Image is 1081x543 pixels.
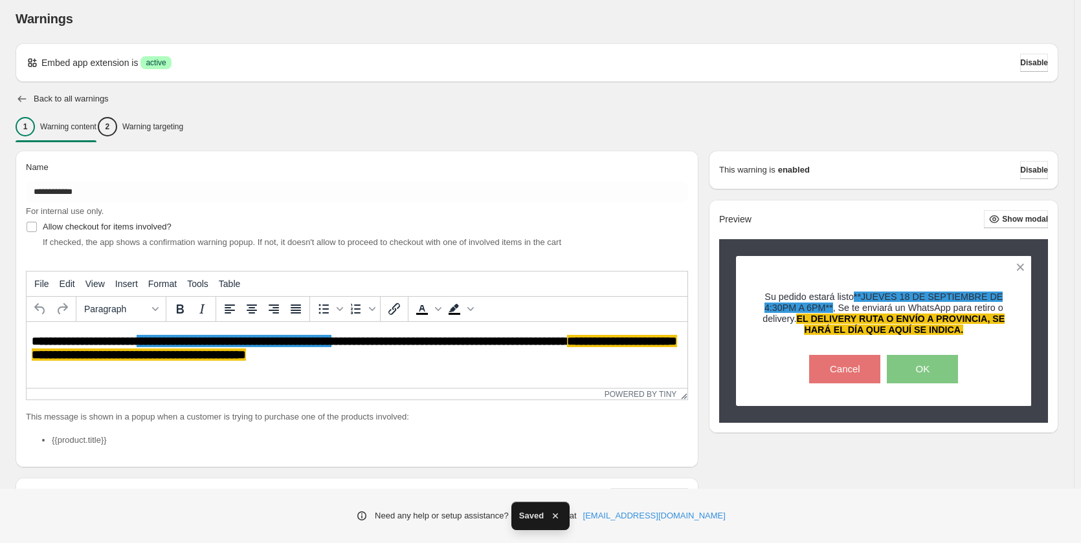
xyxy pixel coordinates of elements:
[52,434,688,447] li: {{product.title}}
[34,94,109,104] h2: Back to all warnings
[383,298,405,320] button: Insert/edit link
[26,206,104,216] span: For internal use only.
[219,279,240,289] span: Table
[29,298,51,320] button: Undo
[443,298,476,320] div: Background color
[169,298,191,320] button: Bold
[16,117,35,136] div: 1
[191,298,213,320] button: Italic
[411,298,443,320] div: Text color
[1020,165,1048,175] span: Disable
[285,298,307,320] button: Justify
[148,279,177,289] span: Format
[263,298,285,320] button: Align right
[98,117,117,136] div: 2
[719,164,775,176] p: This warning is
[796,314,1005,335] span: EL DELIVERY RUTA O ENVÍO A PROVINCIA, SE HARÁ EL DÍA QUE AQUÍ SE INDICA.
[98,113,183,140] button: 2Warning targeting
[26,410,688,423] p: This message is shown in a popup when a customer is trying to purchase one of the products involved:
[345,298,377,320] div: Numbered list
[313,298,345,320] div: Bullet list
[187,279,208,289] span: Tools
[676,389,687,399] div: Resize
[1002,214,1048,224] span: Show modal
[519,509,544,522] span: Saved
[778,164,810,176] strong: enabled
[809,355,880,383] button: Cancel
[27,322,687,388] iframe: Rich Text Area
[16,113,96,140] button: 1Warning content
[764,292,1003,313] span: **JUEVES 18 DE SEPTIEMBRE DE 4:30PM A 6PM**
[51,298,73,320] button: Redo
[34,279,49,289] span: File
[16,12,73,26] span: Warnings
[26,162,49,172] span: Name
[43,237,561,247] span: If checked, the app shows a confirmation warning popup. If not, it doesn't allow to proceed to ch...
[43,222,172,231] span: Allow checkout for items involved?
[219,298,241,320] button: Align left
[241,298,263,320] button: Align center
[84,304,148,314] span: Paragraph
[41,56,138,69] p: Embed app extension is
[759,292,1009,336] h3: Su pedido estará listo , Se te enviará un WhatsApp para retiro o delivery.
[984,210,1048,228] button: Show modal
[146,58,166,68] span: active
[583,509,726,522] a: [EMAIL_ADDRESS][DOMAIN_NAME]
[887,355,958,383] button: OK
[115,279,138,289] span: Insert
[79,298,163,320] button: Formats
[60,279,75,289] span: Edit
[605,390,677,399] a: Powered by Tiny
[1020,161,1048,179] button: Disable
[122,122,183,132] p: Warning targeting
[1020,58,1048,68] span: Disable
[85,279,105,289] span: View
[719,214,752,225] h2: Preview
[610,488,688,506] button: Customize
[1020,54,1048,72] button: Disable
[40,122,96,132] p: Warning content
